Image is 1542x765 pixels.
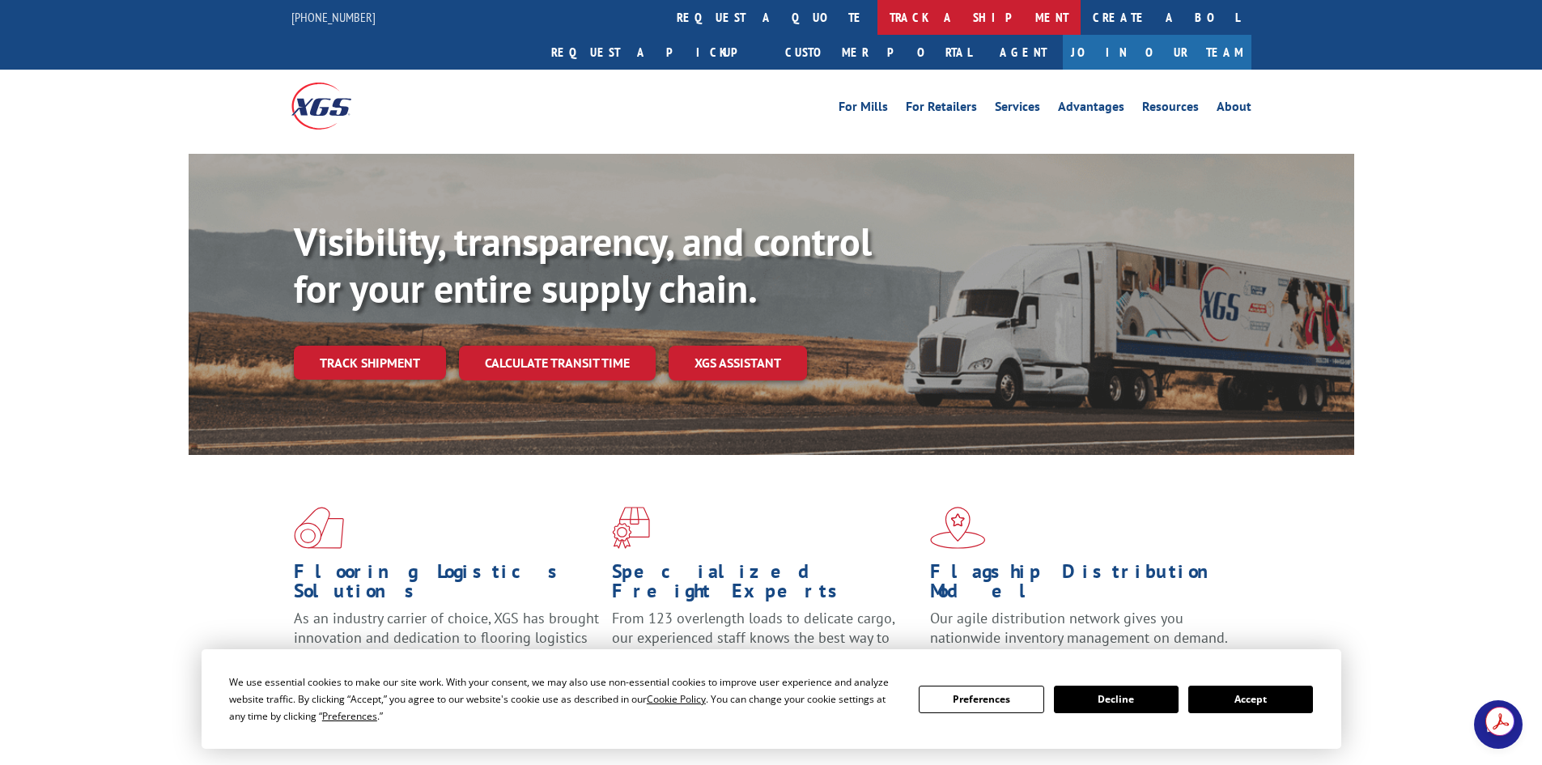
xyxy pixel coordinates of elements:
[1217,100,1251,118] a: About
[612,562,918,609] h1: Specialized Freight Experts
[1188,686,1313,713] button: Accept
[294,346,446,380] a: Track shipment
[322,709,377,723] span: Preferences
[294,216,872,313] b: Visibility, transparency, and control for your entire supply chain.
[669,346,807,380] a: XGS ASSISTANT
[229,674,899,725] div: We use essential cookies to make our site work. With your consent, we may also use non-essential ...
[773,35,983,70] a: Customer Portal
[839,100,888,118] a: For Mills
[1142,100,1199,118] a: Resources
[294,609,599,666] span: As an industry carrier of choice, XGS has brought innovation and dedication to flooring logistics...
[612,609,918,681] p: From 123 overlength loads to delicate cargo, our experienced staff knows the best way to move you...
[1063,35,1251,70] a: Join Our Team
[1054,686,1179,713] button: Decline
[539,35,773,70] a: Request a pickup
[612,507,650,549] img: xgs-icon-focused-on-flooring-red
[647,692,706,706] span: Cookie Policy
[930,562,1236,609] h1: Flagship Distribution Model
[930,507,986,549] img: xgs-icon-flagship-distribution-model-red
[983,35,1063,70] a: Agent
[995,100,1040,118] a: Services
[291,9,376,25] a: [PHONE_NUMBER]
[294,507,344,549] img: xgs-icon-total-supply-chain-intelligence-red
[1474,700,1523,749] div: Open chat
[930,609,1228,647] span: Our agile distribution network gives you nationwide inventory management on demand.
[459,346,656,380] a: Calculate transit time
[906,100,977,118] a: For Retailers
[919,686,1043,713] button: Preferences
[294,562,600,609] h1: Flooring Logistics Solutions
[1058,100,1124,118] a: Advantages
[202,649,1341,749] div: Cookie Consent Prompt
